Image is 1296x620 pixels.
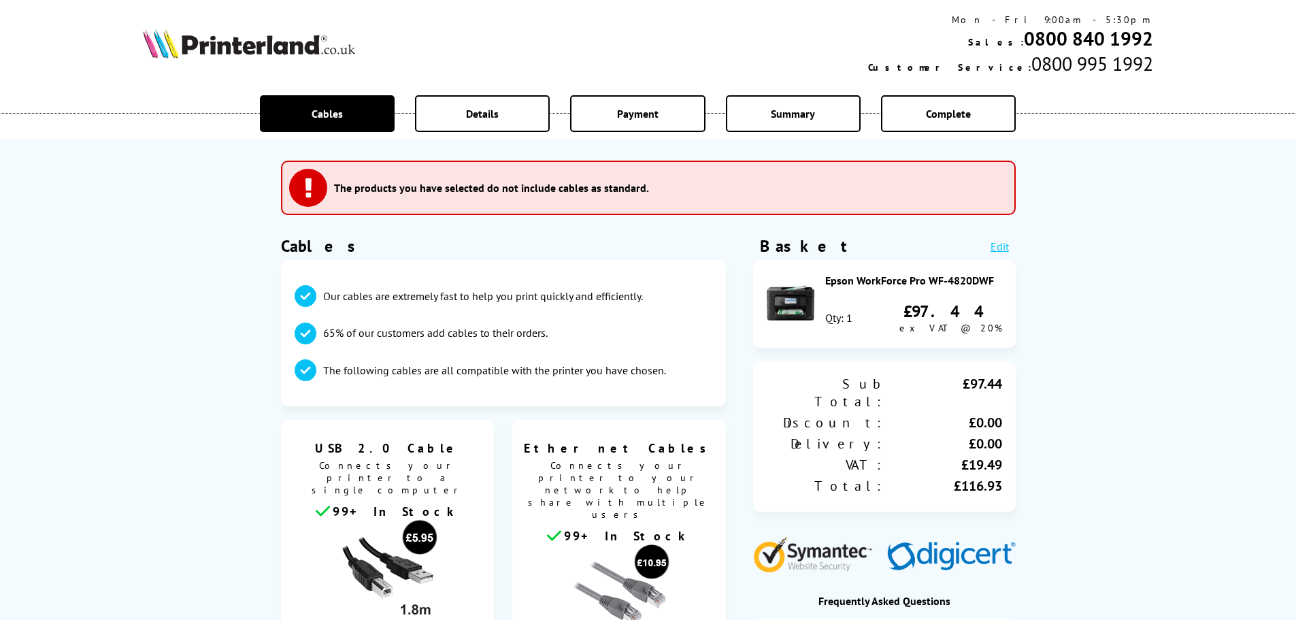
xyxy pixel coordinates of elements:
[564,528,691,544] span: 99+ In Stock
[884,477,1002,495] div: £116.93
[767,279,814,327] img: Epson WorkForce Pro WF-4820DWF
[767,375,884,410] div: Sub Total:
[899,322,1002,334] span: ex VAT @ 20%
[771,107,815,120] span: Summary
[926,107,971,120] span: Complete
[868,61,1031,74] span: Customer Service:
[884,435,1002,453] div: £0.00
[281,235,726,257] h1: Cables
[884,414,1002,431] div: £0.00
[767,414,884,431] div: Discount:
[466,107,499,120] span: Details
[519,456,719,527] span: Connects your printer to your network to help share with multiple users
[334,181,649,195] h3: The products you have selected do not include cables as standard.
[288,456,488,503] span: Connects your printer to a single computer
[323,363,666,378] p: The following cables are all compatible with the printer you have chosen.
[825,311,852,325] div: Qty: 1
[767,477,884,495] div: Total:
[143,29,355,59] img: Printerland Logo
[323,289,643,304] p: Our cables are extremely fast to help you print quickly and efficiently.
[291,440,484,456] span: USB 2.0 Cable
[884,456,1002,474] div: £19.49
[991,240,1009,253] a: Edit
[617,107,659,120] span: Payment
[1031,51,1153,76] span: 0800 995 1992
[760,235,848,257] div: Basket
[522,440,716,456] span: Ethernet Cables
[1024,26,1153,51] a: 0800 840 1992
[968,36,1024,48] span: Sales:
[333,504,459,519] span: 99+ In Stock
[312,107,343,120] span: Cables
[767,456,884,474] div: VAT:
[868,14,1153,26] div: Mon - Fri 9:00am - 5:30pm
[753,534,882,572] img: Symantec Website Security
[899,301,1002,322] div: £97.44
[825,274,1002,287] div: Epson WorkForce Pro WF-4820DWF
[753,594,1016,608] div: Frequently Asked Questions
[887,542,1016,572] img: Digicert
[323,325,548,340] p: 65% of our customers add cables to their orders.
[884,375,1002,410] div: £97.44
[767,435,884,453] div: Delivery:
